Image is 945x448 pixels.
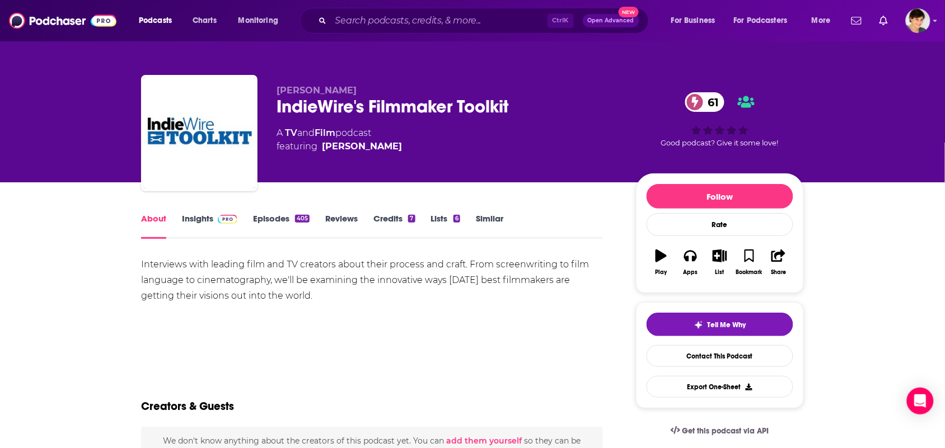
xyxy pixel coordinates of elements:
[647,213,793,236] div: Rate
[705,242,735,282] button: List
[315,128,335,138] a: Film
[676,242,705,282] button: Apps
[663,12,729,30] button: open menu
[647,313,793,336] button: tell me why sparkleTell Me Why
[636,85,804,154] div: 61Good podcast? Give it some love!
[141,257,603,304] div: Interviews with leading film and TV creators about their process and craft. From screenwriting to...
[453,215,460,223] div: 6
[143,77,255,189] img: IndieWire's Filmmaker Toolkit
[193,13,217,29] span: Charts
[734,13,788,29] span: For Podcasters
[694,320,703,329] img: tell me why sparkle
[277,85,357,96] span: [PERSON_NAME]
[277,140,402,153] span: featuring
[907,388,934,414] div: Open Intercom Messenger
[431,213,460,239] a: Lists6
[662,417,778,445] a: Get this podcast via API
[804,12,845,30] button: open menu
[671,13,715,29] span: For Business
[682,426,769,436] span: Get this podcast via API
[322,140,402,153] a: Chris Lindahl
[311,8,659,34] div: Search podcasts, credits, & more...
[297,128,315,138] span: and
[906,8,930,33] button: Show profile menu
[476,213,503,239] a: Similar
[647,184,793,209] button: Follow
[253,213,310,239] a: Episodes405
[373,213,415,239] a: Credits7
[325,213,358,239] a: Reviews
[295,215,310,223] div: 405
[647,376,793,398] button: Export One-Sheet
[696,92,724,112] span: 61
[647,242,676,282] button: Play
[735,242,764,282] button: Bookmark
[619,7,639,17] span: New
[182,213,237,239] a: InsightsPodchaser Pro
[812,13,831,29] span: More
[764,242,793,282] button: Share
[141,399,234,413] h2: Creators & Guests
[588,18,634,23] span: Open Advanced
[906,8,930,33] span: Logged in as bethwouldknow
[656,269,667,276] div: Play
[548,13,574,28] span: Ctrl K
[736,269,762,276] div: Bookmark
[185,12,223,30] a: Charts
[141,213,166,239] a: About
[131,12,186,30] button: open menu
[727,12,804,30] button: open menu
[661,139,779,147] span: Good podcast? Give it some love!
[218,215,237,224] img: Podchaser Pro
[906,8,930,33] img: User Profile
[771,269,786,276] div: Share
[277,126,402,153] div: A podcast
[708,320,746,329] span: Tell Me Why
[331,12,548,30] input: Search podcasts, credits, & more...
[875,11,892,30] a: Show notifications dropdown
[231,12,293,30] button: open menu
[446,436,522,445] button: add them yourself
[684,269,698,276] div: Apps
[647,345,793,367] a: Contact This Podcast
[847,11,866,30] a: Show notifications dropdown
[285,128,297,138] a: TV
[139,13,172,29] span: Podcasts
[583,14,639,27] button: Open AdvancedNew
[9,10,116,31] img: Podchaser - Follow, Share and Rate Podcasts
[238,13,278,29] span: Monitoring
[408,215,415,223] div: 7
[685,92,724,112] a: 61
[715,269,724,276] div: List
